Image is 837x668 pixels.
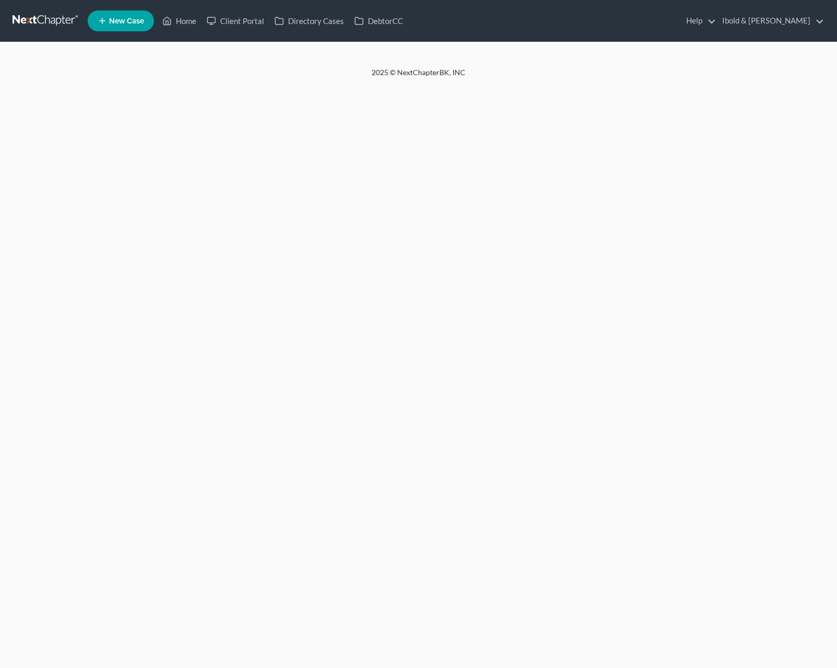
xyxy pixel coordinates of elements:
[201,11,269,30] a: Client Portal
[269,11,349,30] a: Directory Cases
[349,11,408,30] a: DebtorCC
[157,11,201,30] a: Home
[681,11,716,30] a: Help
[717,11,824,30] a: Ibold & [PERSON_NAME]
[88,10,154,31] new-legal-case-button: New Case
[121,67,716,86] div: 2025 © NextChapterBK, INC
